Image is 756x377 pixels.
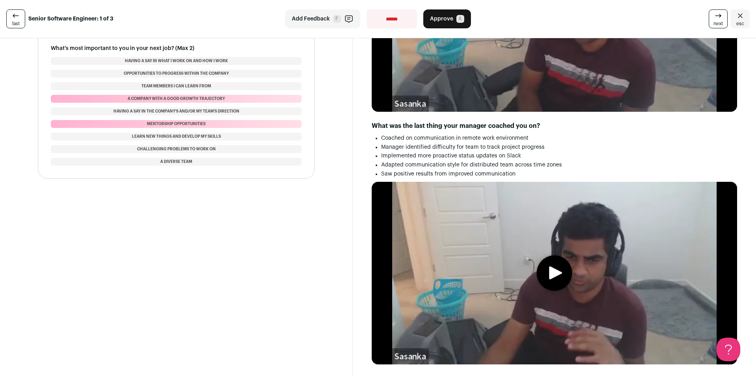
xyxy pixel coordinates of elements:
span: esc [736,20,744,27]
li: Having a say in the company's and/or my team's direction [51,107,302,115]
li: Learn new things and develop my skills [51,133,302,140]
span: next [713,20,723,27]
a: next [709,9,728,28]
li: Mentorship opportunities [51,120,302,128]
button: Add Feedback F [285,9,360,28]
li: Manager identified difficulty for team to track project progress [381,143,737,152]
li: Implemented more proactive status updates on Slack [381,152,737,161]
li: Challenging problems to work on [51,145,302,153]
h4: What was the last thing your manager coached you on? [372,121,737,131]
li: Saw positive results from improved communication [381,170,737,179]
span: Approve [430,15,453,23]
span: last [12,20,20,27]
li: A company with a good growth trajectory [51,95,302,103]
li: Adapted communication style for distributed team across time zones [381,161,737,170]
li: Opportunities to progress within the company [51,70,302,78]
strong: Senior Software Engineer: 1 of 3 [28,15,113,23]
a: last [6,9,25,28]
li: A diverse team [51,158,302,166]
span: F [333,15,341,23]
span: Add Feedback [292,15,330,23]
li: Coached on communication in remote work environment [381,134,737,143]
h3: What's most important to you in your next job? (Max 2) [51,44,302,52]
span: A [456,15,464,23]
iframe: Help Scout Beacon - Open [717,338,740,361]
button: Approve A [423,9,471,28]
li: Team members I can learn from [51,82,302,90]
a: Close [731,9,750,28]
li: Having a say in what I work on and how I work [51,57,302,65]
